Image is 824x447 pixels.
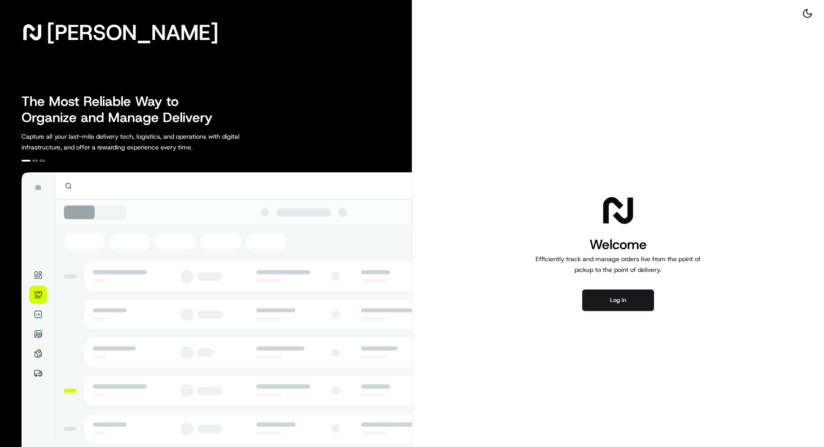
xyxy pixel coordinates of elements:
button: Log in [582,289,654,311]
p: Capture all your last-mile delivery tech, logistics, and operations with digital infrastructure, ... [22,131,280,153]
h2: The Most Reliable Way to Organize and Manage Delivery [22,93,222,126]
h1: Welcome [532,236,704,254]
p: Efficiently track and manage orders live from the point of pickup to the point of delivery. [532,254,704,275]
span: [PERSON_NAME] [47,23,218,41]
